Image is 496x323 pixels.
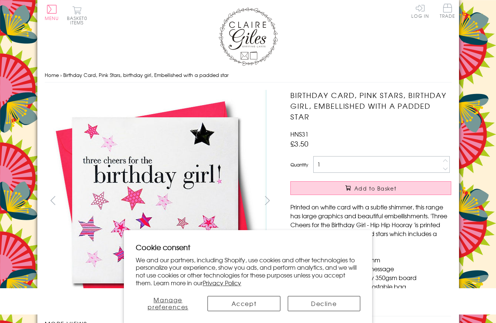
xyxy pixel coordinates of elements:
[60,71,62,78] span: ›
[290,90,451,122] h1: Birthday Card, Pink Stars, birthday girl, Embellished with a padded star
[203,278,241,287] a: Privacy Policy
[298,273,451,282] li: Printed in the U.K on quality 350gsm board
[45,192,61,209] button: prev
[136,242,360,252] h2: Cookie consent
[63,71,229,78] span: Birthday Card, Pink Stars, birthday girl, Embellished with a padded star
[290,138,308,149] span: £3.50
[440,4,455,20] a: Trade
[44,90,266,312] img: Birthday Card, Pink Stars, birthday girl, Embellished with a padded star
[45,5,59,20] button: Menu
[219,7,278,66] img: Claire Giles Greetings Cards
[70,15,87,26] span: 0 items
[290,181,451,195] button: Add to Basket
[411,4,429,18] a: Log In
[290,129,308,138] span: HNS31
[148,295,188,311] span: Manage preferences
[288,296,360,311] button: Decline
[45,71,59,78] a: Home
[298,264,451,273] li: Blank inside for your own message
[45,68,452,83] nav: breadcrumbs
[259,192,276,209] button: next
[207,296,280,311] button: Accept
[136,296,200,311] button: Manage preferences
[440,4,455,18] span: Trade
[290,161,308,168] label: Quantity
[290,202,451,247] p: Printed on white card with a subtle shimmer, this range has large graphics and beautiful embellis...
[67,6,87,25] button: Basket0 items
[298,282,451,291] li: Comes wrapped in Compostable bag
[136,256,360,287] p: We and our partners, including Shopify, use cookies and other technologies to personalize your ex...
[354,185,397,192] span: Add to Basket
[298,255,451,264] li: Dimensions: 150mm x 150mm
[45,15,59,21] span: Menu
